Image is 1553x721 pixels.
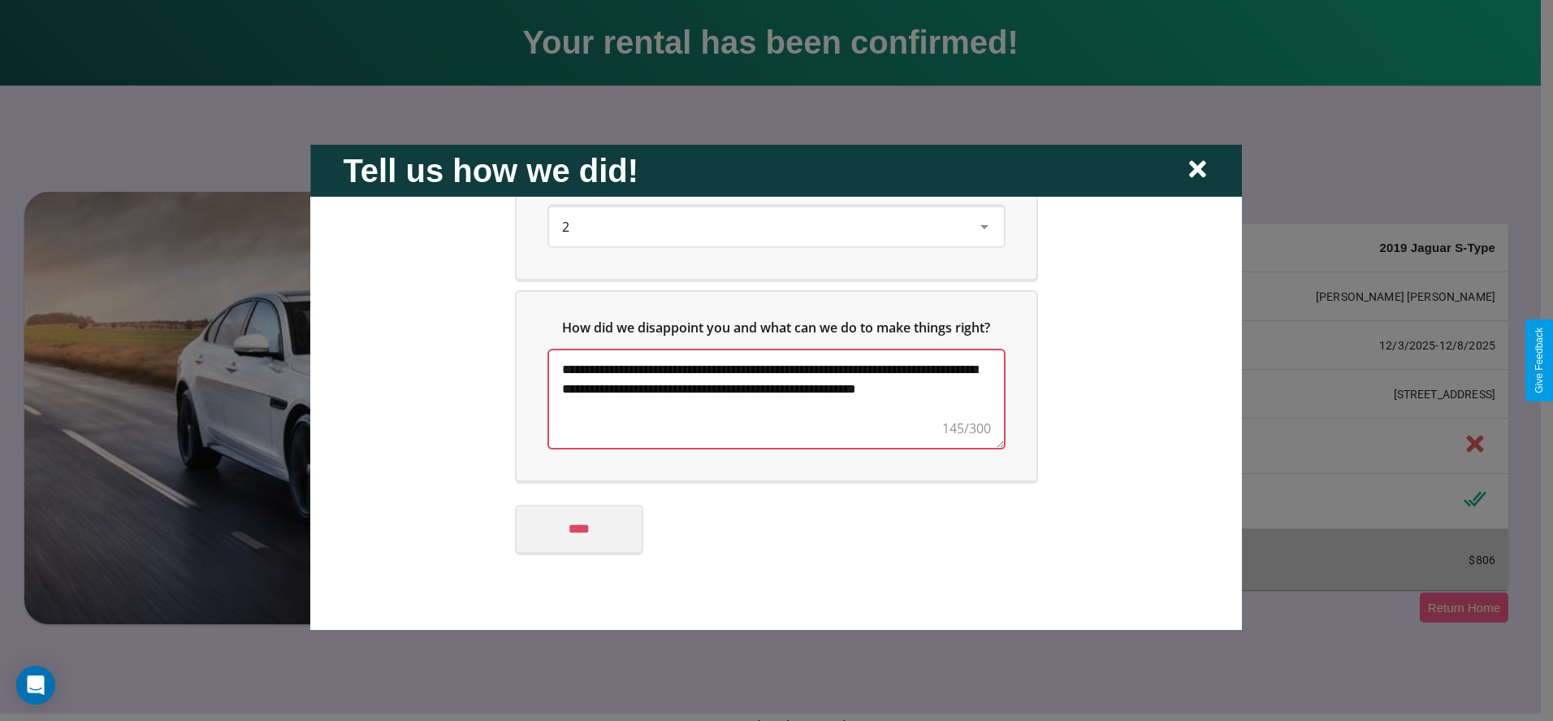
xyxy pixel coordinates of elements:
div: On a scale from 0 to 10, how likely are you to recommend us to a friend or family member? [549,206,1004,245]
div: Open Intercom Messenger [16,666,55,705]
h2: Tell us how we did! [343,152,638,189]
span: 2 [562,217,569,235]
div: Give Feedback [1534,328,1545,393]
div: 145/300 [942,418,991,437]
div: On a scale from 0 to 10, how likely are you to recommend us to a friend or family member? [517,128,1036,278]
span: How did we disappoint you and what can we do to make things right? [563,318,991,336]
